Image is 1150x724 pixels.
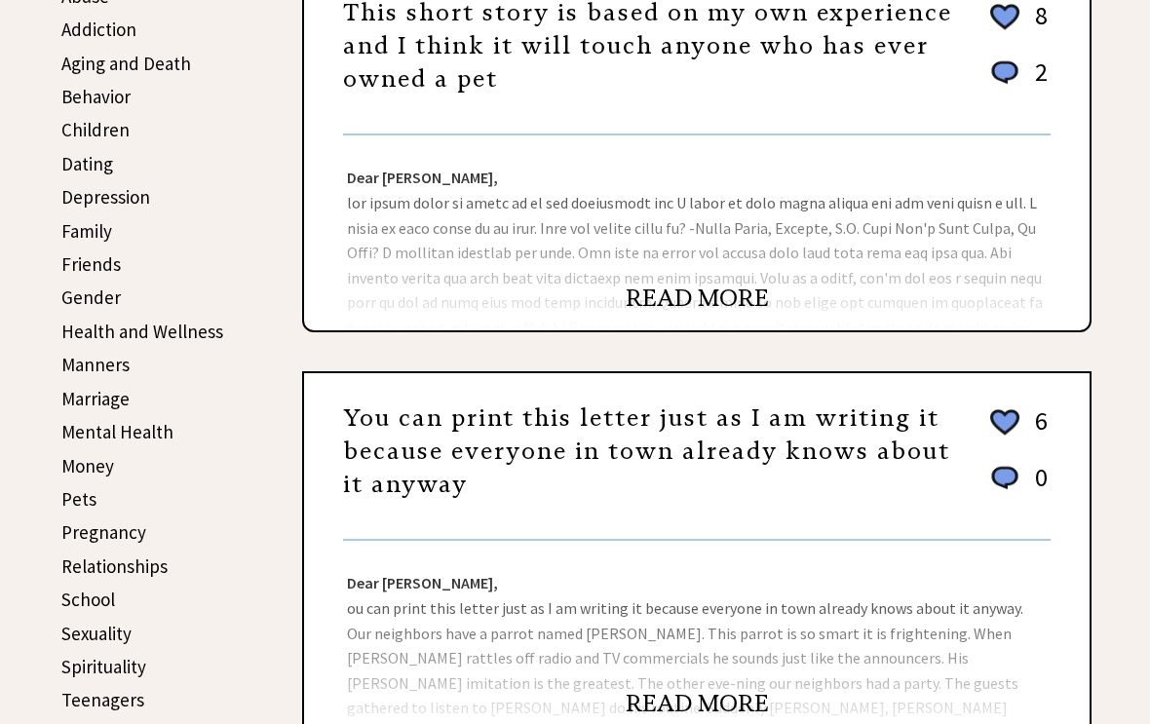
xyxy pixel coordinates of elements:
[61,52,191,75] a: Aging and Death
[61,520,146,544] a: Pregnancy
[61,320,223,343] a: Health and Wellness
[61,85,131,108] a: Behavior
[61,588,115,611] a: School
[61,118,130,141] a: Children
[987,57,1022,89] img: message_round%201.png
[61,554,168,578] a: Relationships
[61,152,113,175] a: Dating
[61,286,121,309] a: Gender
[343,403,950,498] a: You can print this letter just as I am writing it because everyone in town already knows about it...
[61,387,130,410] a: Marriage
[626,689,769,718] a: READ MORE
[61,185,150,209] a: Depression
[1025,56,1049,107] td: 2
[1025,461,1049,513] td: 0
[61,688,144,711] a: Teenagers
[1025,404,1049,459] td: 6
[61,655,146,678] a: Spirituality
[304,135,1090,330] div: lor ipsum dolor si ametc ad el sed doeiusmodt inc U labor et dolo magna aliqua eni adm veni quisn...
[61,18,136,41] a: Addiction
[347,168,498,187] strong: Dear [PERSON_NAME],
[987,463,1022,494] img: message_round%201.png
[626,284,769,313] a: READ MORE
[61,487,96,511] a: Pets
[61,420,173,443] a: Mental Health
[61,622,132,645] a: Sexuality
[61,353,130,376] a: Manners
[61,219,112,243] a: Family
[61,454,114,477] a: Money
[987,405,1022,439] img: heart_outline%202.png
[347,573,498,592] strong: Dear [PERSON_NAME],
[61,252,121,276] a: Friends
